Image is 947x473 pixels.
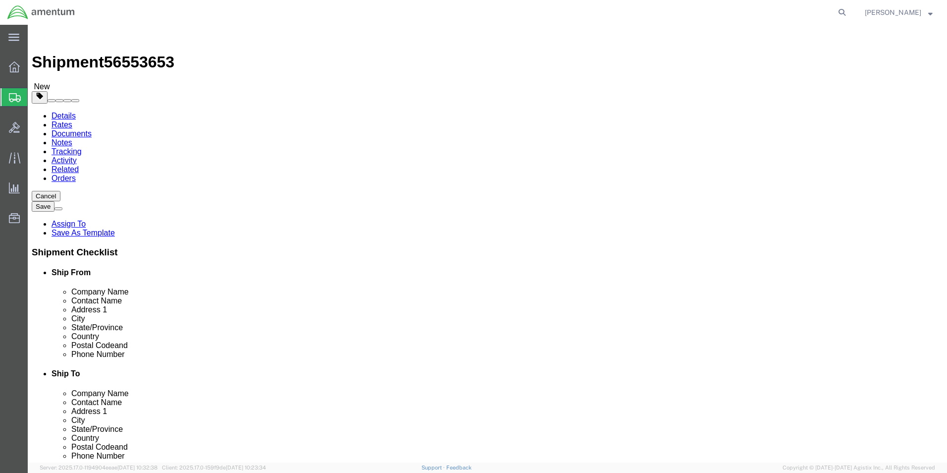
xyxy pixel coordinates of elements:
[117,465,158,471] span: [DATE] 10:32:38
[162,465,266,471] span: Client: 2025.17.0-159f9de
[864,6,933,18] button: [PERSON_NAME]
[446,465,472,471] a: Feedback
[28,25,947,463] iframe: FS Legacy Container
[226,465,266,471] span: [DATE] 10:23:34
[7,5,75,20] img: logo
[783,464,935,472] span: Copyright © [DATE]-[DATE] Agistix Inc., All Rights Reserved
[421,465,446,471] a: Support
[865,7,921,18] span: Rosemarie Coey
[40,465,158,471] span: Server: 2025.17.0-1194904eeae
